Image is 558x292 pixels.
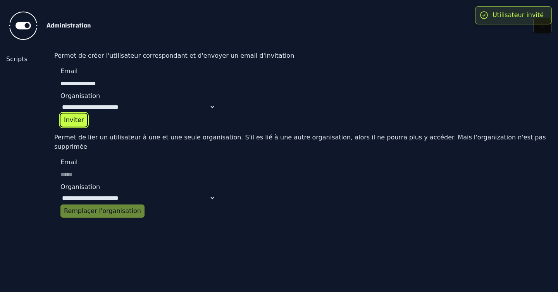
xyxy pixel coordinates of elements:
div: Utilisateur invité [493,11,544,19]
h2: Administration [46,21,521,30]
p: Permet de lier un utilisateur à une et une seule organisation. S'il es lié à une autre organisati... [54,133,558,151]
label: Organisation [60,182,215,192]
label: Email [60,67,215,76]
div: Remplaçer l'organisation [64,206,141,216]
a: Scripts [6,55,48,64]
div: Inviter [64,115,84,125]
button: Inviter [60,113,87,127]
button: Remplaçer l'organisation [60,204,145,218]
label: Email [60,158,215,167]
p: Permet de créer l'utilisateur correspondant et d'envoyer un email d'invitation [54,51,558,60]
label: Organisation [60,91,215,101]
